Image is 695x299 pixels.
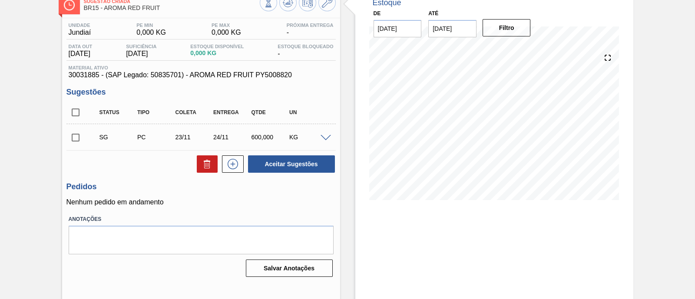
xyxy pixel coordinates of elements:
div: Qtde [249,109,291,115]
div: Aceitar Sugestões [244,154,336,174]
span: 0,000 KG [136,29,166,36]
button: Aceitar Sugestões [248,155,335,173]
input: dd/mm/yyyy [374,20,422,37]
button: Salvar Anotações [246,260,333,277]
h3: Sugestões [66,88,336,97]
span: Próxima Entrega [287,23,334,28]
span: PE MAX [212,23,241,28]
span: Material ativo [69,65,334,70]
div: KG [287,134,329,141]
span: [DATE] [126,50,156,58]
div: 600,000 [249,134,291,141]
div: - [275,44,335,58]
span: [DATE] [69,50,93,58]
div: Entrega [211,109,253,115]
span: Estoque Disponível [190,44,244,49]
div: Excluir Sugestões [192,155,218,173]
label: De [374,10,381,16]
span: 0,000 KG [190,50,244,56]
div: Nova sugestão [218,155,244,173]
button: Filtro [483,19,531,36]
div: Status [97,109,139,115]
input: dd/mm/yyyy [428,20,477,37]
div: - [285,23,336,36]
div: Pedido de Compra [135,134,177,141]
span: BR15 - AROMA RED FRUIT [84,5,260,11]
h3: Pedidos [66,182,336,191]
p: Nenhum pedido em andamento [66,198,336,206]
div: UN [287,109,329,115]
span: Suficiência [126,44,156,49]
div: 24/11/2025 [211,134,253,141]
span: 0,000 KG [212,29,241,36]
span: PE MIN [136,23,166,28]
div: Coleta [173,109,215,115]
label: Até [428,10,438,16]
div: 23/11/2025 [173,134,215,141]
span: 30031885 - (SAP Legado: 50835701) - AROMA RED FRUIT PY5008820 [69,71,334,79]
span: Data out [69,44,93,49]
span: Unidade [69,23,91,28]
span: Estoque Bloqueado [278,44,333,49]
div: Sugestão Criada [97,134,139,141]
span: Jundiaí [69,29,91,36]
div: Tipo [135,109,177,115]
label: Anotações [69,213,334,226]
